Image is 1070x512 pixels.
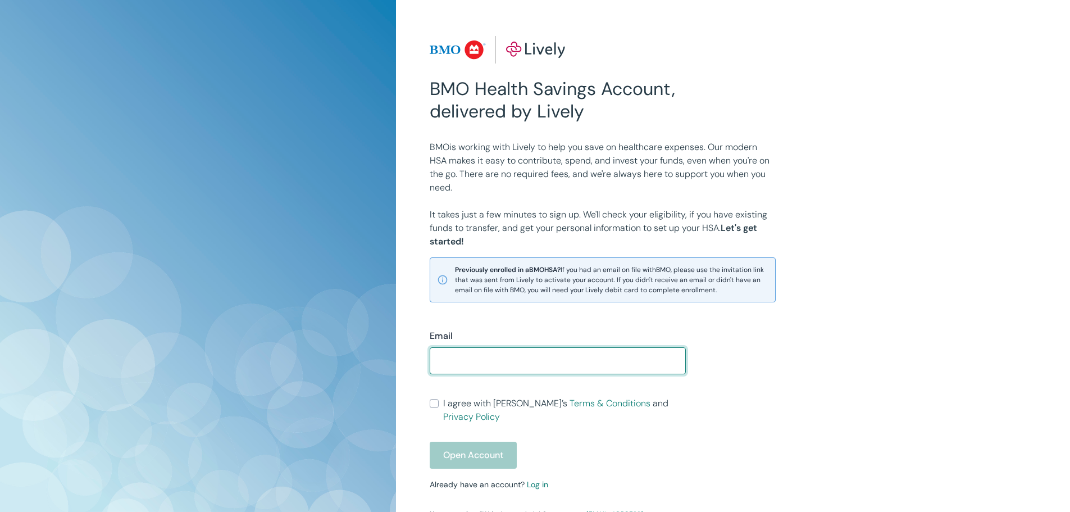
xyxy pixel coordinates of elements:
span: I agree with [PERSON_NAME]’s and [443,397,686,424]
a: Terms & Conditions [570,397,650,409]
span: If you had an email on file with BMO , please use the invitation link that was sent from Lively t... [455,265,768,295]
img: Lively [430,36,566,64]
a: Privacy Policy [443,411,500,423]
label: Email [430,329,453,343]
p: It takes just a few minutes to sign up. We'll check your eligibility, if you have existing funds ... [430,208,776,248]
a: Log in [527,479,548,490]
small: Already have an account? [430,479,548,490]
h2: BMO Health Savings Account, delivered by Lively [430,78,686,123]
p: BMO is working with Lively to help you save on healthcare expenses. Our modern HSA makes it easy ... [430,141,776,194]
strong: Previously enrolled in a BMO HSA? [455,265,561,274]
